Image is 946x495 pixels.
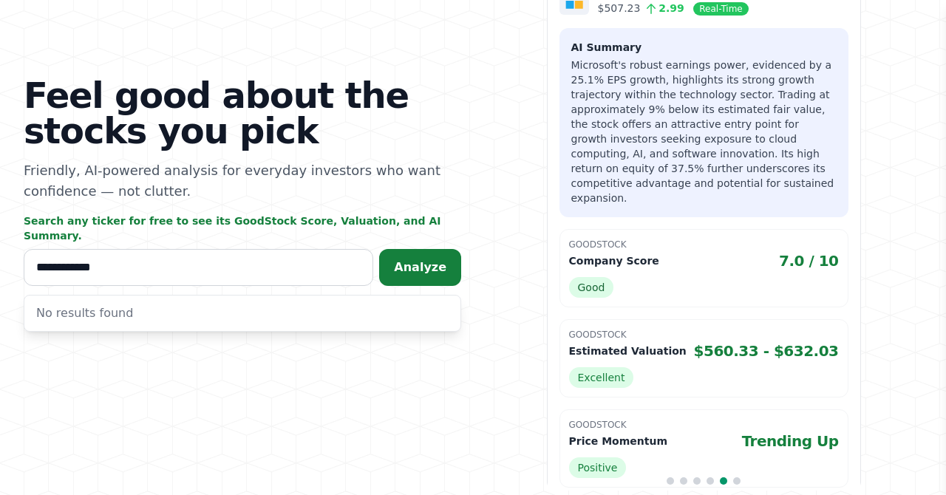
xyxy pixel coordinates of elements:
p: Friendly, AI-powered analysis for everyday investors who want confidence — not clutter. [24,160,461,202]
span: Positive [569,457,627,478]
span: 7.0 / 10 [779,250,839,271]
span: Go to slide 6 [733,477,741,485]
div: No results found [24,296,460,331]
p: GoodStock [569,239,839,250]
p: Estimated Valuation [569,344,687,358]
p: $507.23 [598,1,749,16]
span: $560.33 - $632.03 [694,341,839,361]
span: Go to slide 4 [707,477,714,485]
span: Real-Time [693,2,748,16]
p: Price Momentum [569,434,667,448]
span: Go to slide 1 [667,477,674,485]
span: Go to slide 2 [680,477,687,485]
h1: Feel good about the stocks you pick [24,78,461,148]
span: Good [569,277,614,298]
p: Company Score [569,253,659,268]
h3: AI Summary [571,40,837,55]
span: Trending Up [742,431,839,451]
button: Analyze [379,249,461,286]
p: GoodStock [569,329,839,341]
span: 2.99 [640,2,684,14]
p: Search any ticker for free to see its GoodStock Score, Valuation, and AI Summary. [24,214,461,243]
span: Analyze [394,260,446,274]
p: Microsoft's robust earnings power, evidenced by a 25.1% EPS growth, highlights its strong growth ... [571,58,837,205]
p: GoodStock [569,419,839,431]
span: Go to slide 5 [720,477,727,485]
span: Go to slide 3 [693,477,701,485]
span: Excellent [569,367,634,388]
